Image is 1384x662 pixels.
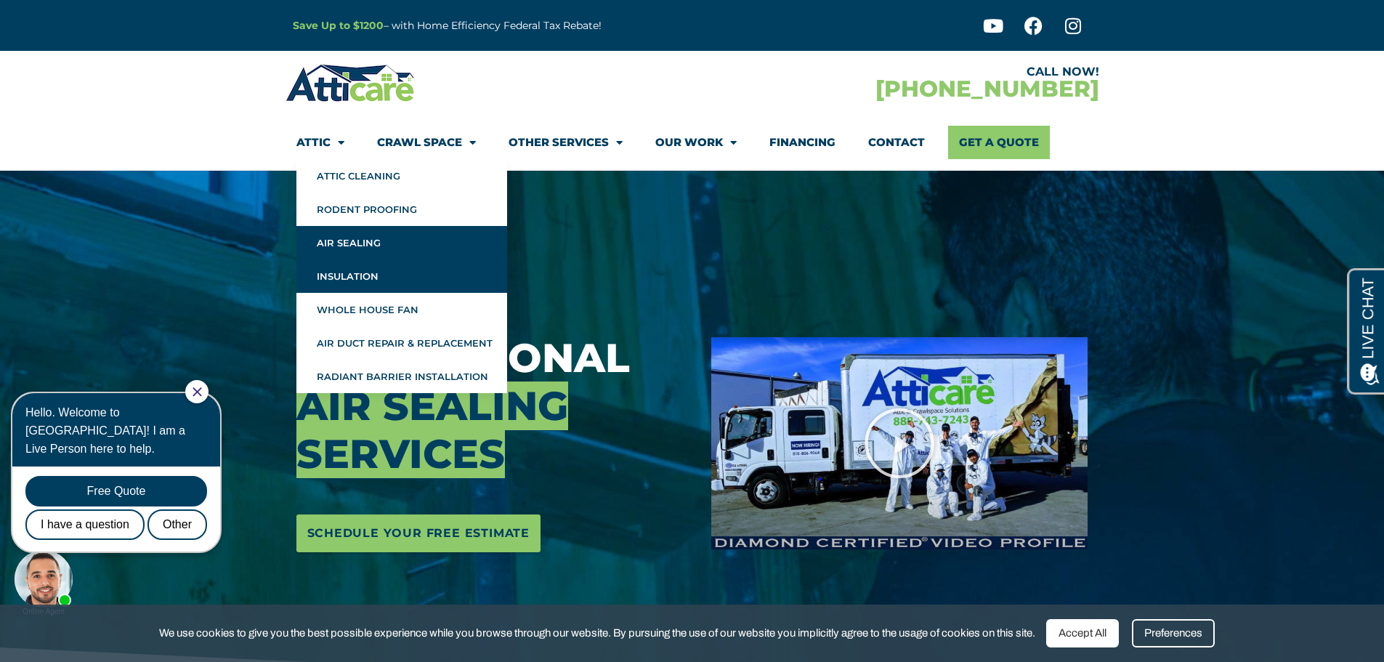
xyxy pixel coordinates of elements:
a: Crawl Space [377,126,476,159]
span: We use cookies to give you the best possible experience while you browse through our website. By ... [159,624,1035,642]
a: Contact [868,126,925,159]
a: Schedule Your Free Estimate [296,514,541,552]
span: Air Sealing Services [296,382,568,478]
a: Other Services [509,126,623,159]
a: Air Sealing [296,226,507,259]
a: Our Work [655,126,737,159]
div: CALL NOW! [692,66,1099,78]
div: Play Video [863,407,936,480]
a: Financing [769,126,835,159]
a: Attic [296,126,344,159]
a: Whole House Fan [296,293,507,326]
ul: Attic [296,159,507,393]
a: Radiant Barrier Installation [296,360,507,393]
a: Get A Quote [948,126,1050,159]
span: Opens a chat window [36,12,117,30]
iframe: Chat Invitation [7,379,240,618]
div: Accept All [1046,619,1119,647]
h3: Professional [296,334,690,478]
nav: Menu [296,126,1088,159]
a: Attic Cleaning [296,159,507,193]
p: – with Home Efficiency Federal Tax Rebate! [293,17,764,34]
div: Preferences [1132,619,1215,647]
a: Insulation [296,259,507,293]
span: Schedule Your Free Estimate [307,522,530,545]
a: Save Up to $1200 [293,19,384,32]
a: Rodent Proofing [296,193,507,226]
a: Air Duct Repair & Replacement [296,326,507,360]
